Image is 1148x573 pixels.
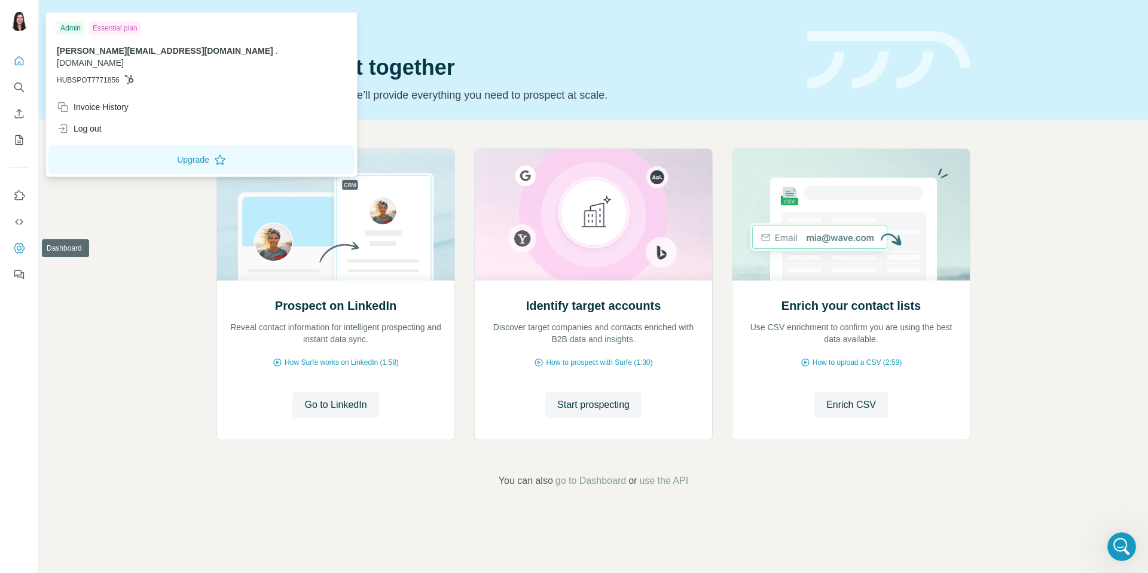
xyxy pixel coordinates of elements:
[474,149,713,281] img: Identify target accounts
[89,21,141,35] div: Essential plan
[57,75,120,86] span: HUBSPOT7771856
[292,392,378,418] button: Go to LinkedIn
[807,31,970,89] img: banner
[57,123,102,135] div: Log out
[732,149,970,281] img: Enrich your contact lists
[216,56,793,80] h1: Let’s prospect together
[57,101,129,113] div: Invoice History
[57,21,84,35] div: Admin
[10,50,29,72] button: Quick start
[628,474,637,488] span: or
[10,211,29,233] button: Use Surfe API
[276,46,278,56] span: .
[1107,532,1136,561] iframe: Intercom live chat
[48,145,355,174] button: Upgrade
[814,392,888,418] button: Enrich CSV
[781,297,921,314] h2: Enrich your contact lists
[813,357,902,368] span: How to upload a CSV (2:59)
[229,321,442,345] p: Reveal contact information for intelligent prospecting and instant data sync.
[545,392,642,418] button: Start prospecting
[557,398,630,412] span: Start prospecting
[10,129,29,151] button: My lists
[487,321,700,345] p: Discover target companies and contacts enriched with B2B data and insights.
[546,357,652,368] span: How to prospect with Surfe (1:30)
[216,22,793,34] div: Quick start
[499,474,553,488] span: You can also
[555,474,626,488] button: go to Dashboard
[10,185,29,206] button: Use Surfe on LinkedIn
[275,297,396,314] h2: Prospect on LinkedIn
[304,398,367,412] span: Go to LinkedIn
[10,12,29,31] img: Avatar
[744,321,958,345] p: Use CSV enrichment to confirm you are using the best data available.
[826,398,876,412] span: Enrich CSV
[285,357,399,368] span: How Surfe works on LinkedIn (1:58)
[10,77,29,98] button: Search
[10,264,29,285] button: Feedback
[216,87,793,103] p: Pick your starting point and we’ll provide everything you need to prospect at scale.
[526,297,661,314] h2: Identify target accounts
[10,237,29,259] button: Dashboard
[57,46,273,56] span: [PERSON_NAME][EMAIL_ADDRESS][DOMAIN_NAME]
[57,58,124,68] span: [DOMAIN_NAME]
[10,103,29,124] button: Enrich CSV
[639,474,688,488] button: use the API
[216,149,455,281] img: Prospect on LinkedIn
